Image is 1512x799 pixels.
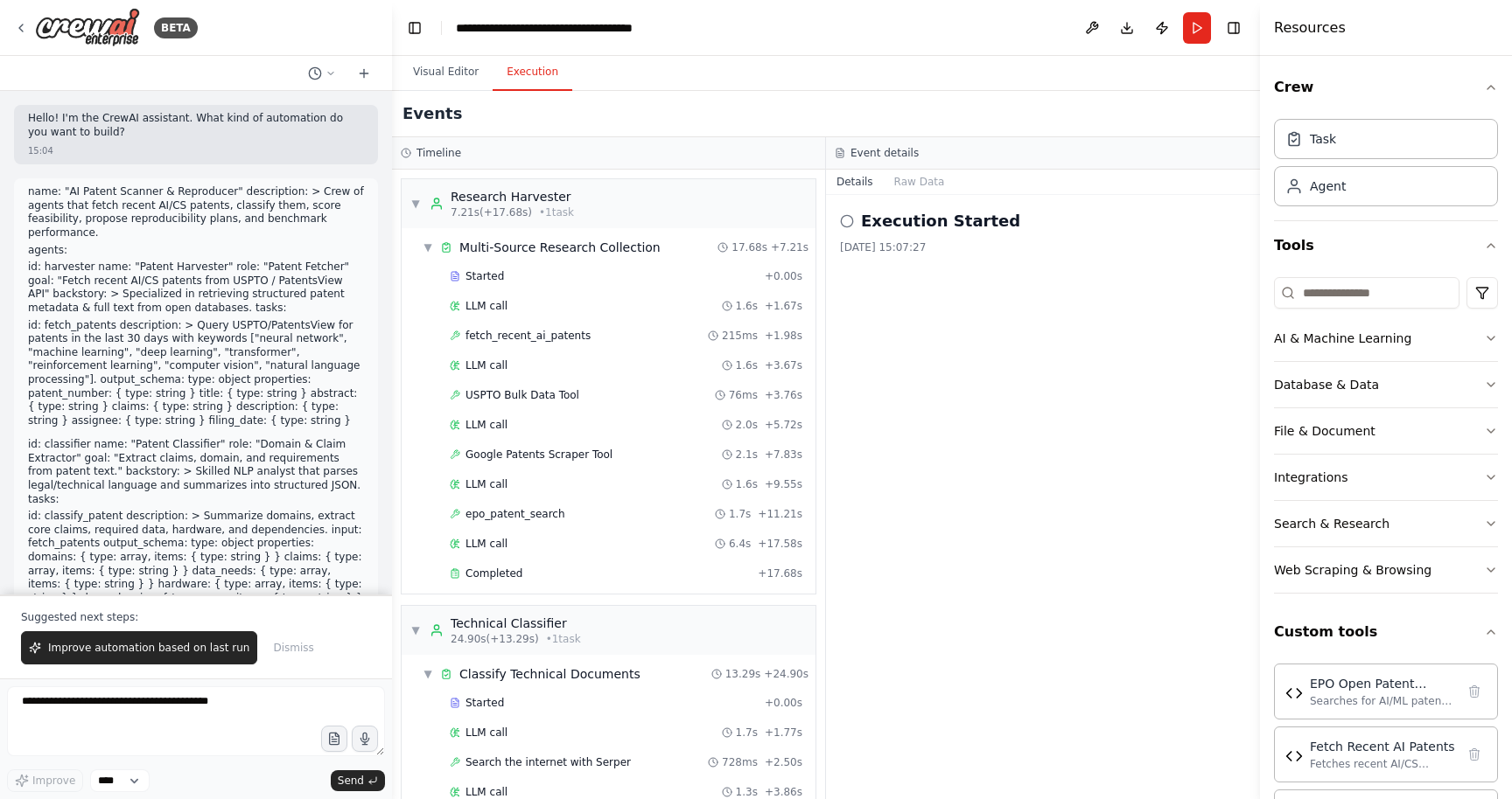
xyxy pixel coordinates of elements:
span: 215ms [722,329,758,343]
span: 1.6s [736,477,758,491]
div: Searches for AI/ML patents from the European Patent Office's Open Patent Services API and returns... [1310,694,1455,708]
span: ▼ [410,197,421,211]
span: epo_patent_search [465,507,565,521]
button: Switch to previous chat [301,63,343,84]
button: Raw Data [884,170,955,194]
div: BETA [154,17,198,38]
div: Classify Technical Documents [459,665,640,683]
div: AI & Machine Learning [1274,330,1411,347]
h3: Timeline [416,146,461,160]
li: id: classify_patent description: > Summarize domains, extract core claims, required data, hardwar... [28,510,364,619]
span: + 7.21s [771,240,808,254]
p: id: harvester name: "Patent Harvester" role: "Patent Fetcher" goal: "Fetch recent AI/CS patents f... [28,261,364,315]
span: + 1.98s [765,329,802,343]
span: 24.90s (+13.29s) [451,632,539,646]
span: + 17.68s [758,566,802,580]
span: + 0.00s [765,269,802,283]
span: 76ms [729,388,758,402]
div: Fetches recent AI/CS patents from the PatentsView API, searching for patents filed in the last 30... [1310,757,1455,771]
button: Click to speak your automation idea [352,726,378,752]
span: Completed [465,566,522,580]
span: LLM call [465,785,507,799]
button: Improve [7,769,83,792]
div: Technical Classifier [451,615,581,632]
span: 6.4s [729,537,751,551]
span: LLM call [465,299,507,313]
div: File & Document [1274,422,1375,440]
p: name: "AI Patent Scanner & Reproducer" description: > Crew of agents that fetch recent AI/CS pate... [28,185,364,240]
span: + 11.21s [758,507,802,521]
div: Multi-Source Research Collection [459,239,661,256]
span: + 9.55s [765,477,802,491]
span: ▼ [410,623,421,637]
span: 1.7s [729,507,751,521]
span: LLM call [465,477,507,491]
button: Tools [1274,221,1498,270]
h3: Event details [850,146,919,160]
button: Hide left sidebar [402,16,427,40]
span: Improve [32,774,75,788]
span: + 3.67s [765,358,802,372]
h2: Execution Started [861,209,1020,233]
button: Upload files [321,726,347,752]
span: + 3.76s [765,388,802,402]
button: Web Scraping & Browsing [1274,547,1498,593]
button: Search & Research [1274,501,1498,546]
span: Send [338,774,364,788]
span: + 1.67s [765,299,802,313]
span: + 1.77s [765,726,802,740]
span: + 17.58s [758,537,802,551]
span: Improve automation based on last run [48,641,249,655]
span: Dismiss [273,641,313,655]
div: Fetch Recent AI Patents [1310,738,1455,755]
span: + 7.83s [765,448,802,462]
p: id: classifier name: "Patent Classifier" role: "Domain & Claim Extractor" goal: "Extract claims, ... [28,438,364,506]
span: Search the internet with Serper [465,755,631,769]
div: EPO Open Patent Services Tool [1310,675,1455,692]
button: Start a new chat [350,63,378,84]
div: Crew [1274,112,1498,220]
span: ▼ [423,667,433,681]
button: Delete tool [1462,742,1487,767]
div: Tools [1274,270,1498,608]
div: 15:04 [28,144,53,157]
span: 2.0s [736,418,758,432]
span: + 0.00s [765,696,802,710]
span: LLM call [465,726,507,740]
div: Task [1310,130,1336,148]
span: 1.3s [736,785,758,799]
span: LLM call [465,537,507,551]
div: Search & Research [1274,515,1389,532]
img: Logo [35,8,140,47]
span: + 2.50s [765,755,802,769]
button: Database & Data [1274,362,1498,407]
span: + 24.90s [764,667,808,681]
span: Started [465,269,504,283]
button: Visual Editor [399,54,493,91]
button: Details [826,170,884,194]
div: Database & Data [1274,376,1379,393]
li: id: fetch_patents description: > Query USPTO/PatentsView for patents in the last 30 days with key... [28,319,364,428]
span: + 5.72s [765,418,802,432]
span: LLM call [465,358,507,372]
button: File & Document [1274,408,1498,454]
h4: Resources [1274,17,1346,38]
span: 7.21s (+17.68s) [451,205,532,219]
span: 1.7s [736,726,758,740]
button: AI & Machine Learning [1274,316,1498,361]
nav: breadcrumb [456,19,633,37]
div: Agent [1310,177,1346,195]
button: Delete tool [1462,679,1487,704]
span: 728ms [722,755,758,769]
span: LLM call [465,418,507,432]
button: Custom tools [1274,608,1498,657]
img: Fetch Recent AI Patents [1285,747,1303,765]
p: Hello! I'm the CrewAI assistant. What kind of automation do you want to build? [28,112,364,139]
div: Integrations [1274,469,1347,486]
button: Dismiss [264,631,322,664]
span: USPTO Bulk Data Tool [465,388,579,402]
button: Improve automation based on last run [21,631,257,664]
span: + 3.86s [765,785,802,799]
span: 13.29s [725,667,761,681]
span: 1.6s [736,358,758,372]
